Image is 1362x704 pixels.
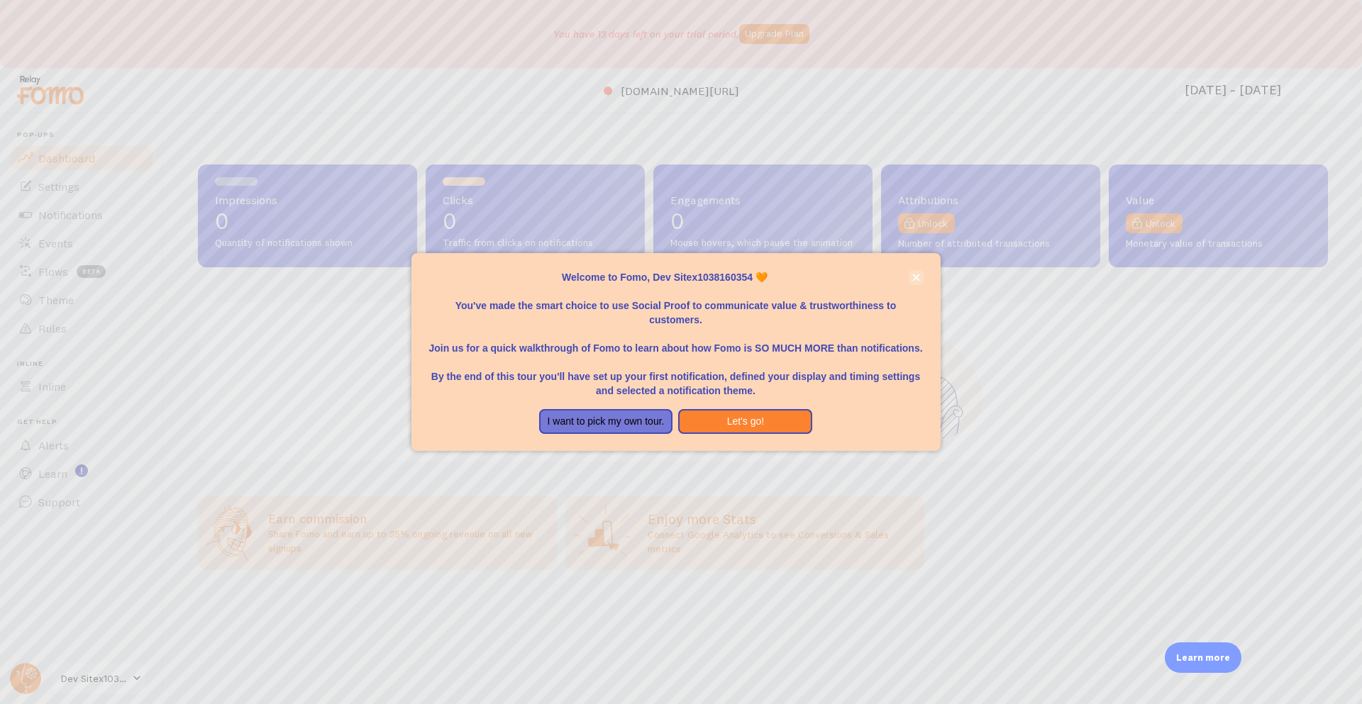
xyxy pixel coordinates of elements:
[428,284,924,327] p: You've made the smart choice to use Social Proof to communicate value & trustworthiness to custom...
[1165,642,1241,673] div: Learn more
[411,253,941,452] div: Welcome to Fomo, Dev Sitex1038160354 🧡You&amp;#39;ve made the smart choice to use Social Proof to...
[678,409,812,435] button: Let's go!
[428,327,924,355] p: Join us for a quick walkthrough of Fomo to learn about how Fomo is SO MUCH MORE than notifications.
[539,409,673,435] button: I want to pick my own tour.
[1176,651,1230,664] p: Learn more
[428,355,924,398] p: By the end of this tour you'll have set up your first notification, defined your display and timi...
[909,270,924,285] button: close,
[428,270,924,284] p: Welcome to Fomo, Dev Sitex1038160354 🧡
